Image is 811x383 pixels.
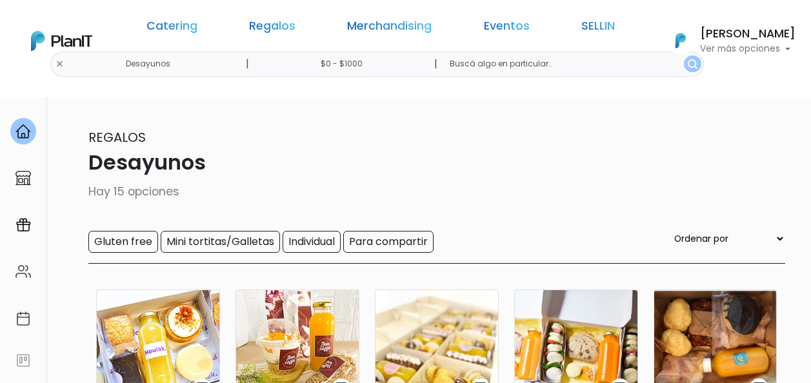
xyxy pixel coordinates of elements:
a: SELLIN [581,21,615,36]
img: campaigns-02234683943229c281be62815700db0a1741e53638e28bf9629b52c665b00959.svg [15,217,31,233]
input: Para compartir [343,231,434,253]
p: | [246,56,249,72]
img: PlanIt Logo [666,26,695,55]
p: | [434,56,437,72]
input: Individual [283,231,341,253]
a: Regalos [249,21,295,36]
img: PlanIt Logo [31,31,92,51]
button: PlanIt Logo [PERSON_NAME] Ver más opciones [659,24,796,57]
img: home-e721727adea9d79c4d83392d1f703f7f8bce08238fde08b1acbfd93340b81755.svg [15,124,31,139]
img: search_button-432b6d5273f82d61273b3651a40e1bd1b912527efae98b1b7a1b2c0702e16a8d.svg [688,59,697,69]
p: Regalos [26,128,785,147]
p: Hay 15 opciones [26,183,785,200]
a: Eventos [484,21,530,36]
input: Gluten free [88,231,158,253]
img: calendar-87d922413cdce8b2cf7b7f5f62616a5cf9e4887200fb71536465627b3292af00.svg [15,311,31,326]
p: Ver más opciones [700,44,796,54]
a: Merchandising [347,21,432,36]
p: Desayunos [26,147,785,178]
a: Catering [146,21,197,36]
input: Mini tortitas/Galletas [161,231,280,253]
img: people-662611757002400ad9ed0e3c099ab2801c6687ba6c219adb57efc949bc21e19d.svg [15,264,31,279]
input: Buscá algo en particular.. [439,52,703,77]
img: close-6986928ebcb1d6c9903e3b54e860dbc4d054630f23adef3a32610726dff6a82b.svg [55,60,64,68]
h6: [PERSON_NAME] [700,28,796,40]
img: feedback-78b5a0c8f98aac82b08bfc38622c3050aee476f2c9584af64705fc4e61158814.svg [15,353,31,368]
img: marketplace-4ceaa7011d94191e9ded77b95e3339b90024bf715f7c57f8cf31f2d8c509eaba.svg [15,170,31,186]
